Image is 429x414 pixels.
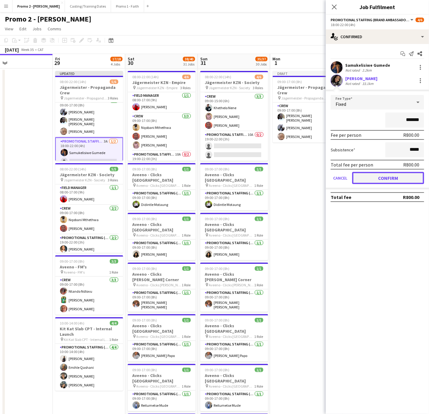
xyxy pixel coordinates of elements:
[55,56,60,62] span: Fri
[133,266,157,271] span: 09:00-17:00 (8h)
[273,71,341,143] app-job-card: Draft09:00-17:00 (8h)3/3Jägermeister - Propaganda Crew Jägermeister - Propaganda Crew1 RoleCrew3/...
[209,384,255,389] span: Aveeno - Clicks [GEOGRAPHIC_DATA]
[60,321,85,325] span: 10:00-14:00 (4h)
[19,26,26,32] span: Edit
[2,25,16,33] a: View
[110,270,118,274] span: 1 Role
[209,334,255,339] span: Aveeno - Clicks [GEOGRAPHIC_DATA]
[183,57,195,61] span: 38/40
[133,75,159,79] span: 08:00-22:00 (14h)
[200,80,268,85] h3: Jägermeister KZN - Society
[200,93,268,131] app-card-role: Crew3/309:00-15:00 (6h)Khethelo Nene[PERSON_NAME][PERSON_NAME]
[182,183,191,188] span: 1 Role
[182,233,191,237] span: 1 Role
[48,26,61,32] span: Comms
[128,263,196,312] div: 09:00-17:00 (8h)1/1Aveeno - Clicks [PERSON_NAME] Corner Aveeno - Clicks [PERSON_NAME] Corner1 Rol...
[345,76,377,81] div: [PERSON_NAME]
[200,289,268,312] app-card-role: Promotional Staffing (Brand Ambassadors)1/109:00-17:00 (8h)[PERSON_NAME] [PERSON_NAME]
[108,96,118,100] span: 3 Roles
[200,131,268,161] app-card-role: Promotional Staffing (Brand Ambassadors)10A0/219:00-22:00 (3h)
[137,86,178,90] span: Jägermeister KZN - Empire
[55,163,123,253] div: 08:00-22:00 (14h)5/5Jägermeister KZN - Society Jägermeister KZN - Society3 RolesField Manager1/10...
[253,86,263,90] span: 3 Roles
[200,364,268,411] div: 09:00-17:00 (8h)1/1Aveeno - Clicks [GEOGRAPHIC_DATA] Aveeno - Clicks [GEOGRAPHIC_DATA]1 RolePromo...
[128,151,196,180] app-card-role: Promotional Staffing (Brand Ambassadors)10A0/219:00-22:00 (3h)
[108,178,118,182] span: 3 Roles
[345,62,390,68] div: Samukelisiwe Gumede
[133,217,157,221] span: 09:00-17:00 (8h)
[55,71,123,76] div: Updated
[200,213,268,260] app-job-card: 09:00-17:00 (8h)1/1Aveeno - Clicks [GEOGRAPHIC_DATA] Aveeno - Clicks [GEOGRAPHIC_DATA]1 RolePromo...
[200,71,268,161] app-job-card: 08:00-22:00 (14h)4/6Jägermeister KZN - Society Jägermeister KZN - Society3 RolesField Manager1/10...
[200,163,268,210] app-job-card: 09:00-17:00 (8h)1/1Aveeno - Clicks [GEOGRAPHIC_DATA] Aveeno - Clicks [GEOGRAPHIC_DATA]1 RolePromo...
[200,341,268,362] app-card-role: Promotional Staffing (Brand Ambassadors)1/109:00-17:00 (8h)[PERSON_NAME] Papo
[128,391,196,411] app-card-role: Promotional Staffing (Brand Ambassadors)1/109:00-17:00 (8h)Reitumetse Mude
[209,283,255,287] span: Aveeno - Clicks [PERSON_NAME] Corner
[209,183,255,188] span: Aveeno - Clicks [GEOGRAPHIC_DATA]
[336,101,346,107] span: Fixed
[255,384,263,389] span: 1 Role
[20,47,35,52] span: Week 35
[55,97,123,137] app-card-role: Crew3/309:00-17:00 (8h)[PERSON_NAME][PERSON_NAME] [PERSON_NAME][PERSON_NAME]
[128,71,196,161] div: 08:00-22:00 (14h)4/6Jägermeister KZN - Empire Jägermeister KZN - Empire3 RolesField Manager1/108:...
[111,0,144,12] button: Promo 1 - Faith
[273,103,341,143] app-card-role: Crew3/309:00-17:00 (8h)[PERSON_NAME] [PERSON_NAME][PERSON_NAME][PERSON_NAME]
[128,323,196,334] h3: Aveeno - Clicks [GEOGRAPHIC_DATA]
[331,194,351,200] div: Total fee
[345,68,361,72] div: Not rated
[110,167,118,171] span: 5/5
[205,266,230,271] span: 09:00-17:00 (8h)
[200,314,268,362] app-job-card: 09:00-17:00 (8h)1/1Aveeno - Clicks [GEOGRAPHIC_DATA] Aveeno - Clicks [GEOGRAPHIC_DATA]1 RolePromo...
[182,334,191,339] span: 1 Role
[128,240,196,260] app-card-role: Promotional Staffing (Brand Ambassadors)1/109:00-17:00 (8h)[PERSON_NAME]
[128,113,196,151] app-card-role: Crew3/309:00-17:00 (8h)Nqobani Mthethwa[PERSON_NAME][PERSON_NAME]
[255,217,263,221] span: 1/1
[128,314,196,362] app-job-card: 09:00-17:00 (8h)1/1Aveeno - Clicks [GEOGRAPHIC_DATA] Aveeno - Clicks [GEOGRAPHIC_DATA]1 RolePromo...
[205,75,231,79] span: 08:00-22:00 (14h)
[55,184,123,205] app-card-role: Field Manager1/108:00-17:00 (9h)[PERSON_NAME]
[128,289,196,312] app-card-role: Promotional Staffing (Brand Ambassadors)1/109:00-17:00 (8h)[PERSON_NAME] [PERSON_NAME]
[255,75,263,79] span: 4/6
[128,172,196,183] h3: Aveeno - Clicks [GEOGRAPHIC_DATA]
[55,234,123,264] app-card-role: Promotional Staffing (Brand Ambassadors)2/219:00-22:00 (3h)[PERSON_NAME]
[128,213,196,260] div: 09:00-17:00 (8h)1/1Aveeno - Clicks [GEOGRAPHIC_DATA] Aveeno - Clicks [GEOGRAPHIC_DATA]1 RolePromo...
[331,22,424,27] div: 18:00-22:00 (4h)
[55,264,123,270] h3: Aveeno - FM's
[110,259,118,264] span: 3/3
[55,205,123,234] app-card-role: Crew2/209:00-17:00 (8h)Nqobani Mthethwa[PERSON_NAME]
[273,71,341,76] div: Draft
[200,323,268,334] h3: Aveeno - Clicks [GEOGRAPHIC_DATA]
[137,233,182,237] span: Aveeno - Clicks [GEOGRAPHIC_DATA]
[182,217,191,221] span: 1/1
[255,167,263,171] span: 1/1
[137,283,182,287] span: Aveeno - Clicks [PERSON_NAME] Corner
[273,56,281,62] span: Mon
[326,3,429,11] h3: Job Fulfilment
[17,25,29,33] a: Edit
[205,318,230,322] span: 09:00-17:00 (8h)
[55,71,123,161] app-job-card: Updated08:00-22:00 (14h)5/6Jägermeister - Propaganda Crew Jägermeister - Propaganda Crew3 RolesFi...
[5,15,91,24] h1: Promo 2 - [PERSON_NAME]
[128,373,196,384] h3: Aveeno - Clicks [GEOGRAPHIC_DATA]
[128,271,196,282] h3: Aveeno - Clicks [PERSON_NAME] Corner
[110,337,118,342] span: 1 Role
[55,137,123,168] app-card-role: Promotional Staffing (Brand Ambassadors)3A1/218:00-22:00 (4h)Samukelisiwe Gumede
[64,178,106,182] span: Jägermeister KZN - Society
[65,0,111,12] button: Casting/Training Dates
[200,240,268,260] app-card-role: Promotional Staffing (Brand Ambassadors)1/109:00-17:00 (8h)[PERSON_NAME]
[200,373,268,384] h3: Aveeno - Clicks [GEOGRAPHIC_DATA]
[133,318,157,322] span: 09:00-17:00 (8h)
[127,59,134,66] span: 30
[55,317,123,391] app-job-card: 10:00-14:00 (4h)4/4Kit Kat Slab CPT - Internal Launch Kit Kat Slab CPT - Internal Launch1 RolePro...
[30,25,44,33] a: Jobs
[331,172,350,184] button: Cancel
[403,162,419,168] div: R800.00
[331,147,355,153] label: Subsistence
[331,18,410,22] span: Promotional Staffing (Brand Ambassadors)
